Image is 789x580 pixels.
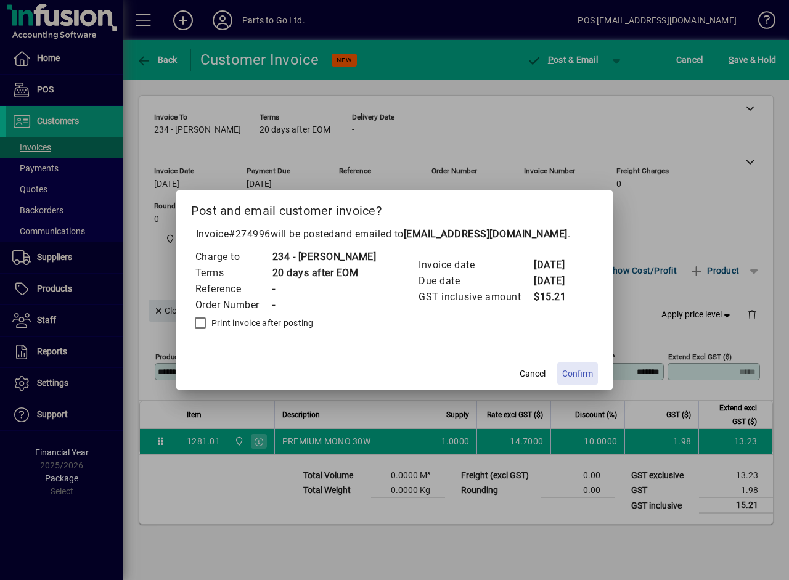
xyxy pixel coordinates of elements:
td: GST inclusive amount [418,289,533,305]
td: 234 - [PERSON_NAME] [272,249,377,265]
button: Confirm [557,362,598,385]
p: Invoice will be posted . [191,227,599,242]
td: - [272,281,377,297]
h2: Post and email customer invoice? [176,190,613,226]
td: Terms [195,265,272,281]
td: Invoice date [418,257,533,273]
span: Cancel [520,367,546,380]
label: Print invoice after posting [209,317,314,329]
td: Order Number [195,297,272,313]
td: [DATE] [533,257,583,273]
span: Confirm [562,367,593,380]
span: and emailed to [335,228,568,240]
span: #274996 [229,228,271,240]
td: - [272,297,377,313]
td: Reference [195,281,272,297]
td: [DATE] [533,273,583,289]
button: Cancel [513,362,552,385]
td: 20 days after EOM [272,265,377,281]
td: $15.21 [533,289,583,305]
td: Charge to [195,249,272,265]
b: [EMAIL_ADDRESS][DOMAIN_NAME] [404,228,568,240]
td: Due date [418,273,533,289]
